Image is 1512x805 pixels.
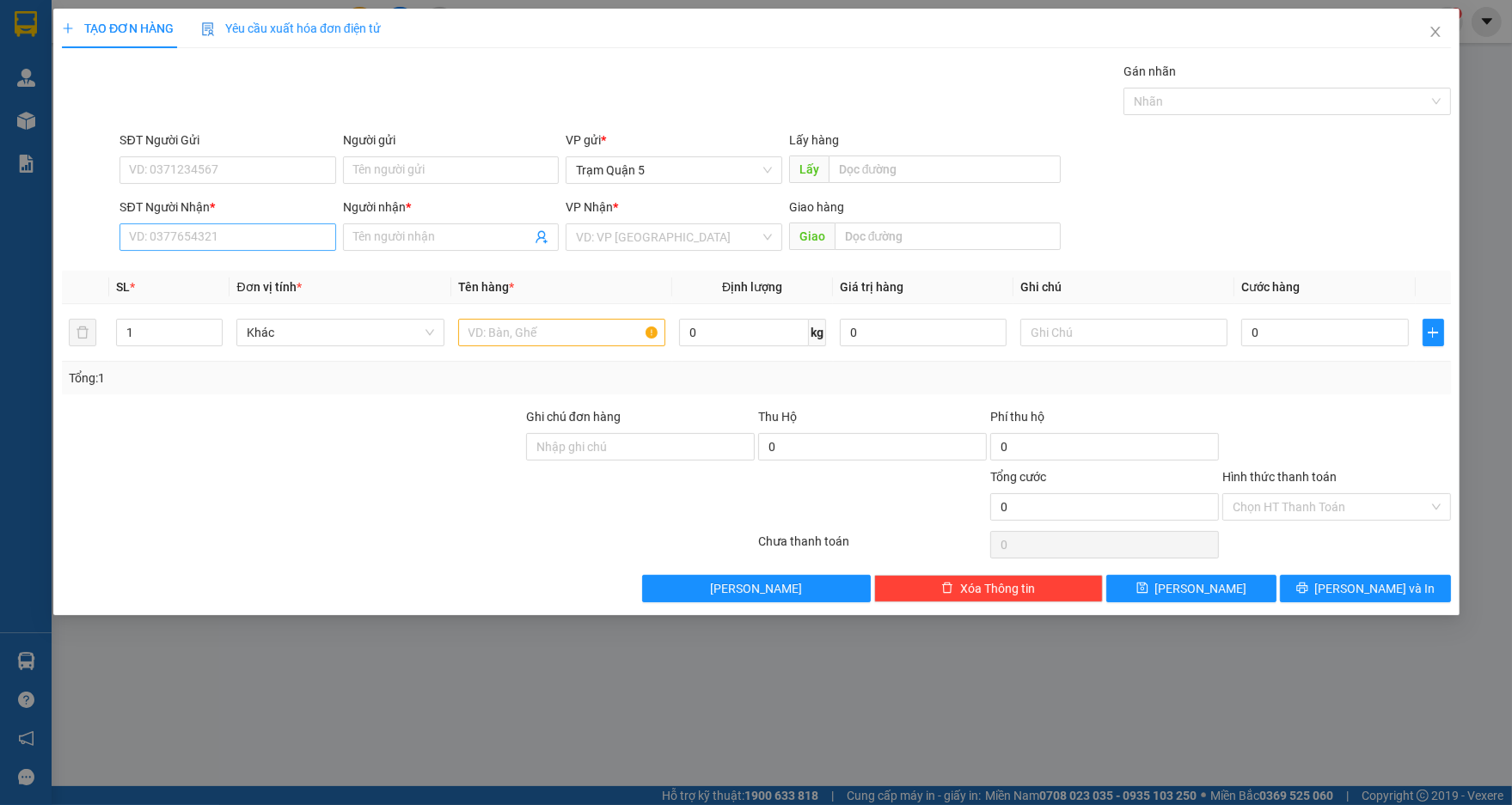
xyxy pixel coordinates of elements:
[874,575,1103,602] button: deleteXóa Thông tin
[236,280,301,294] span: Đơn vị tính
[710,579,802,598] span: [PERSON_NAME]
[1423,326,1442,339] span: plus
[62,21,174,35] span: TẠO ĐƠN HÀNG
[247,320,433,345] span: Khác
[839,319,1006,346] input: 0
[201,22,215,36] img: icon
[526,410,621,424] label: Ghi chú đơn hàng
[342,198,558,216] div: Người nhận
[1013,271,1234,304] th: Ghi chú
[576,157,771,183] span: Trạm Quận 5
[112,16,152,34] span: Nhận:
[788,200,843,214] span: Giao hàng
[989,470,1045,484] span: Tổng cước
[828,156,1060,183] input: Dọc đường
[112,76,260,101] div: 0937417577
[834,223,1060,250] input: Dọc đường
[13,113,40,131] span: CR :
[201,21,381,35] span: Yêu cầu xuất hóa đơn điện tử
[69,369,585,387] div: Tổng: 1
[1020,319,1227,346] input: Ghi Chú
[119,198,335,216] div: SĐT Người Nhận
[112,15,260,56] div: Trạm Đầm Dơi
[756,532,988,562] div: Chưa thanh toán
[1136,582,1148,595] span: save
[989,407,1218,433] div: Phí thu hộ
[526,433,755,460] input: Ghi chú đơn hàng
[566,131,781,149] div: VP gửi
[1221,470,1336,484] label: Hình thức thanh toán
[642,575,871,602] button: [PERSON_NAME]
[457,280,513,294] span: Tên hàng
[722,280,782,294] span: Định lượng
[1280,575,1450,602] button: printer[PERSON_NAME] và In
[1123,64,1175,78] label: Gán nhãn
[69,319,96,346] button: delete
[1154,579,1246,598] span: [PERSON_NAME]
[808,319,825,346] span: kg
[839,280,903,294] span: Giá trị hàng
[535,230,548,244] span: user-add
[788,133,838,147] span: Lấy hàng
[13,111,102,131] div: 30.000
[1422,319,1443,346] button: plus
[941,582,953,595] span: delete
[119,131,335,149] div: SĐT Người Gửi
[788,223,834,250] span: Giao
[1105,575,1276,602] button: save[PERSON_NAME]
[1428,25,1442,39] span: close
[112,56,260,76] div: Thím
[15,15,100,56] div: Trạm Quận 5
[1411,9,1459,57] button: Close
[62,22,74,34] span: plus
[457,319,664,346] input: VD: Bàn, Ghế
[1314,579,1435,598] span: [PERSON_NAME] và In
[15,16,41,34] span: Gửi:
[757,410,796,424] span: Thu Hộ
[116,280,130,294] span: SL
[1241,280,1300,294] span: Cước hàng
[566,200,613,214] span: VP Nhận
[1295,582,1307,595] span: printer
[342,131,558,149] div: Người gửi
[960,579,1035,598] span: Xóa Thông tin
[788,156,828,183] span: Lấy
